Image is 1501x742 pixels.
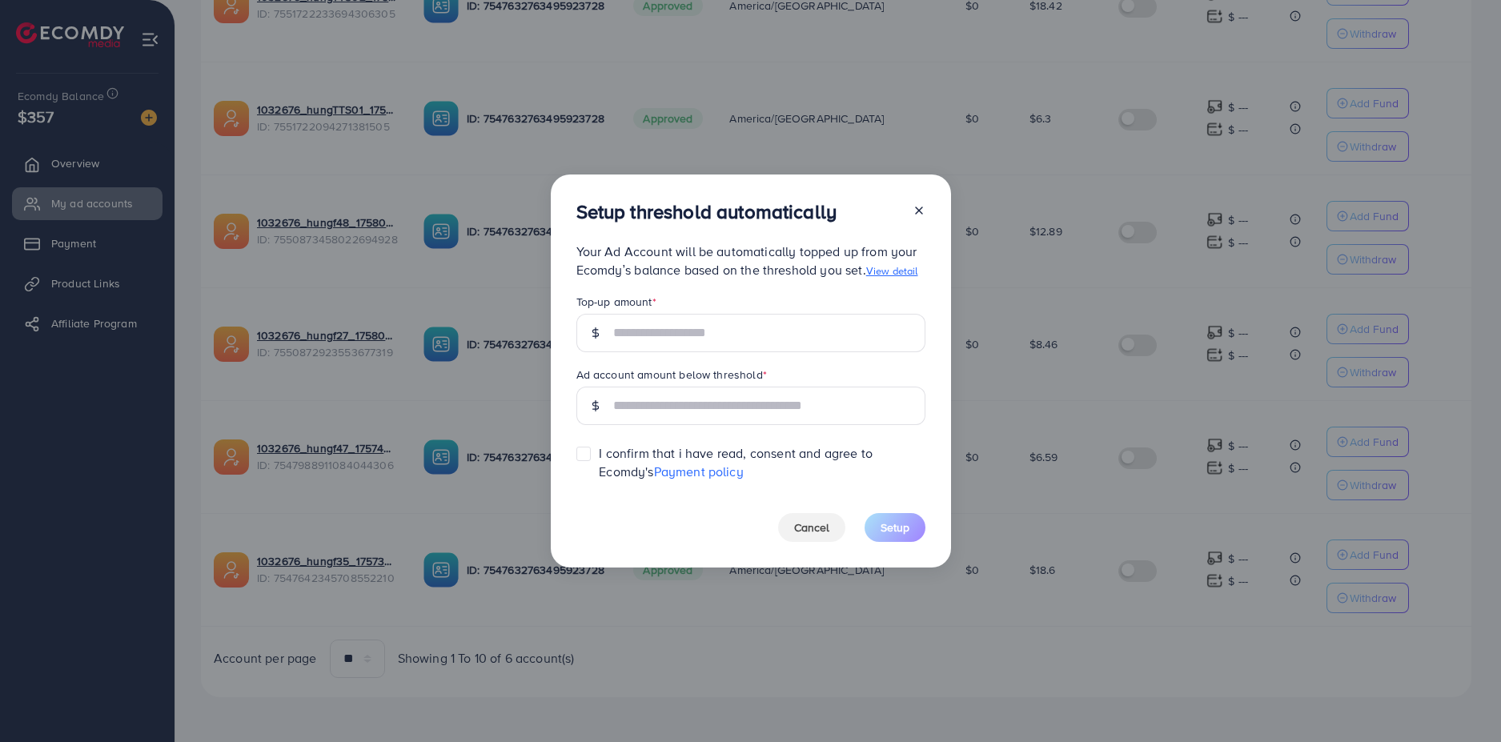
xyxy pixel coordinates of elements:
[865,513,925,542] button: Setup
[1433,670,1489,730] iframe: Chat
[866,263,918,278] a: View detail
[654,463,744,480] a: Payment policy
[576,294,656,310] label: Top-up amount
[599,444,925,481] span: I confirm that i have read, consent and agree to Ecomdy's
[778,513,845,542] button: Cancel
[576,200,837,223] h3: Setup threshold automatically
[881,519,909,535] span: Setup
[576,367,767,383] label: Ad account amount below threshold
[576,243,918,279] span: Your Ad Account will be automatically topped up from your Ecomdy’s balance based on the threshold...
[794,519,829,535] span: Cancel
